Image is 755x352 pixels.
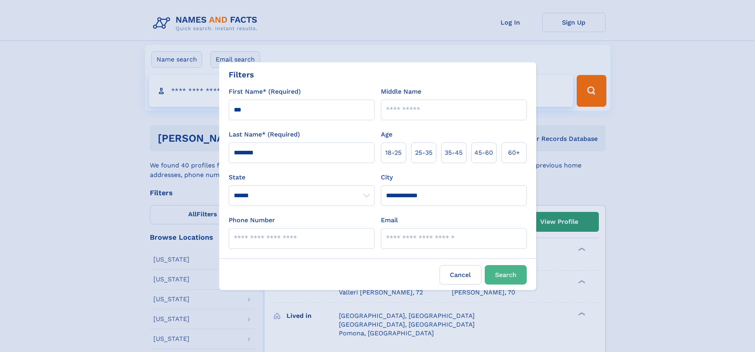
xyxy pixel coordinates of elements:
[229,87,301,96] label: First Name* (Required)
[508,148,520,158] span: 60+
[381,130,392,139] label: Age
[474,148,493,158] span: 45‑60
[485,265,527,285] button: Search
[385,148,401,158] span: 18‑25
[445,148,463,158] span: 35‑45
[229,130,300,139] label: Last Name* (Required)
[381,87,421,96] label: Middle Name
[229,215,275,225] label: Phone Number
[229,173,375,182] label: State
[381,215,398,225] label: Email
[415,148,432,158] span: 25‑35
[229,69,254,81] div: Filters
[440,265,482,285] label: Cancel
[381,173,393,182] label: City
